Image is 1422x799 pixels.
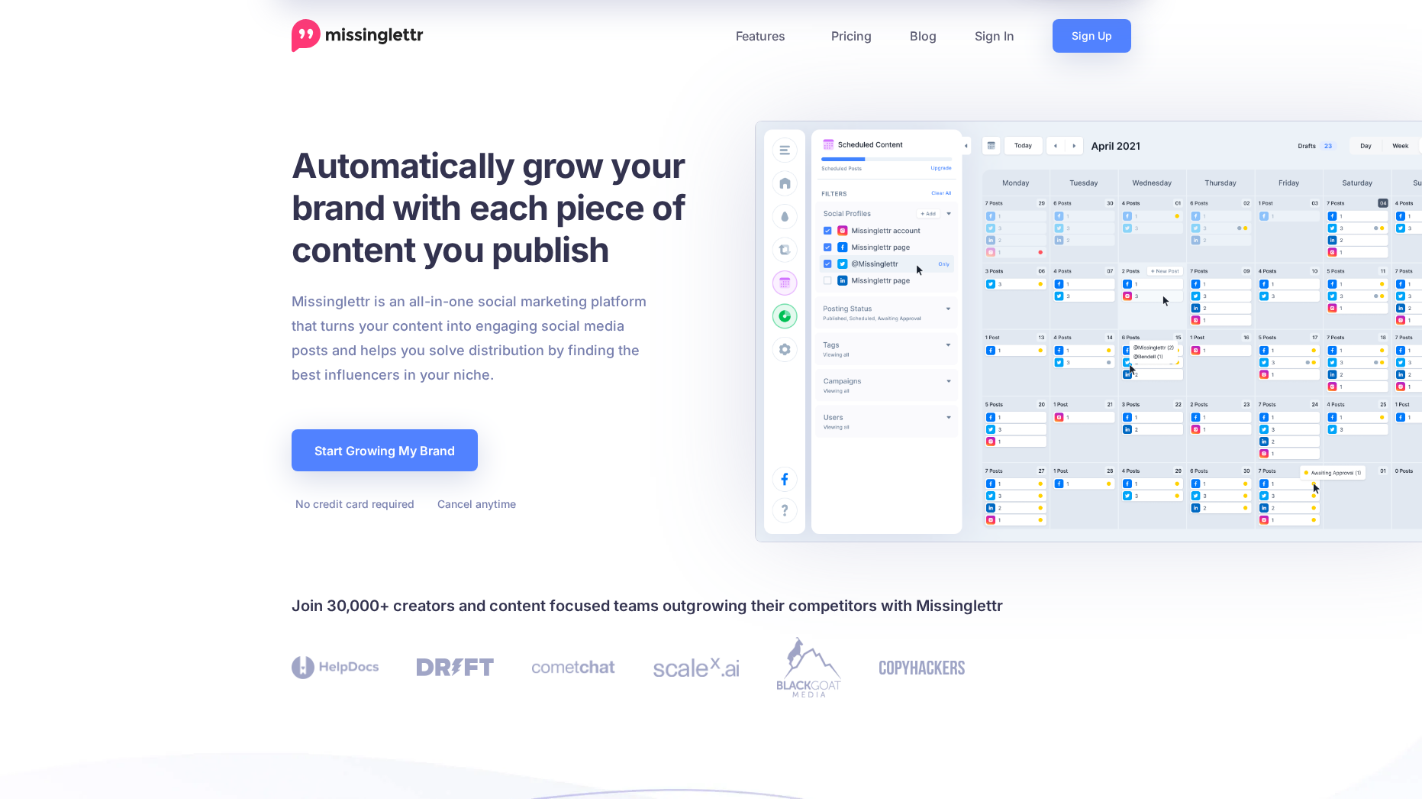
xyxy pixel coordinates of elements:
li: No credit card required [292,494,414,513]
h4: Join 30,000+ creators and content focused teams outgrowing their competitors with Missinglettr [292,594,1131,618]
p: Missinglettr is an all-in-one social marketing platform that turns your content into engaging soc... [292,290,647,387]
h1: Automatically grow your brand with each piece of content you publish [292,144,723,270]
a: Features [717,19,812,53]
a: Sign Up [1053,19,1131,53]
a: Pricing [812,19,891,53]
a: Start Growing My Brand [292,429,478,471]
a: Sign In [956,19,1033,53]
li: Cancel anytime [434,494,516,513]
a: Home [292,19,424,53]
a: Blog [891,19,956,53]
